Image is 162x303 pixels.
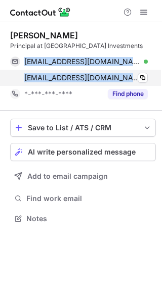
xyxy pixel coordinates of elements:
div: Save to List / ATS / CRM [28,124,138,132]
div: Principal at [GEOGRAPHIC_DATA] Investments [10,41,156,50]
span: [EMAIL_ADDRESS][DOMAIN_NAME] [24,73,140,82]
button: Reveal Button [108,89,148,99]
span: Add to email campaign [27,172,108,180]
span: AI write personalized message [28,148,136,156]
button: Notes [10,212,156,226]
button: save-profile-one-click [10,119,156,137]
span: Find work email [26,194,152,203]
div: [PERSON_NAME] [10,30,78,40]
span: Notes [26,214,152,223]
img: ContactOut v5.3.10 [10,6,71,18]
button: Add to email campaign [10,167,156,185]
span: [EMAIL_ADDRESS][DOMAIN_NAME] [24,57,140,66]
button: AI write personalized message [10,143,156,161]
button: Find work email [10,191,156,206]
